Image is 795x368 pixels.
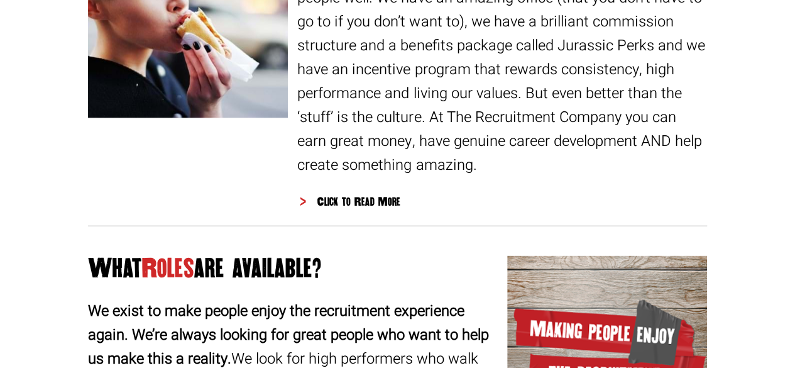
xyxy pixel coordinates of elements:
div: > [300,193,332,212]
span: Roles [142,254,194,282]
span: What are available? [88,254,498,284]
a: > Click to Read More [297,193,707,210]
div: Click to Read More [297,193,707,210]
